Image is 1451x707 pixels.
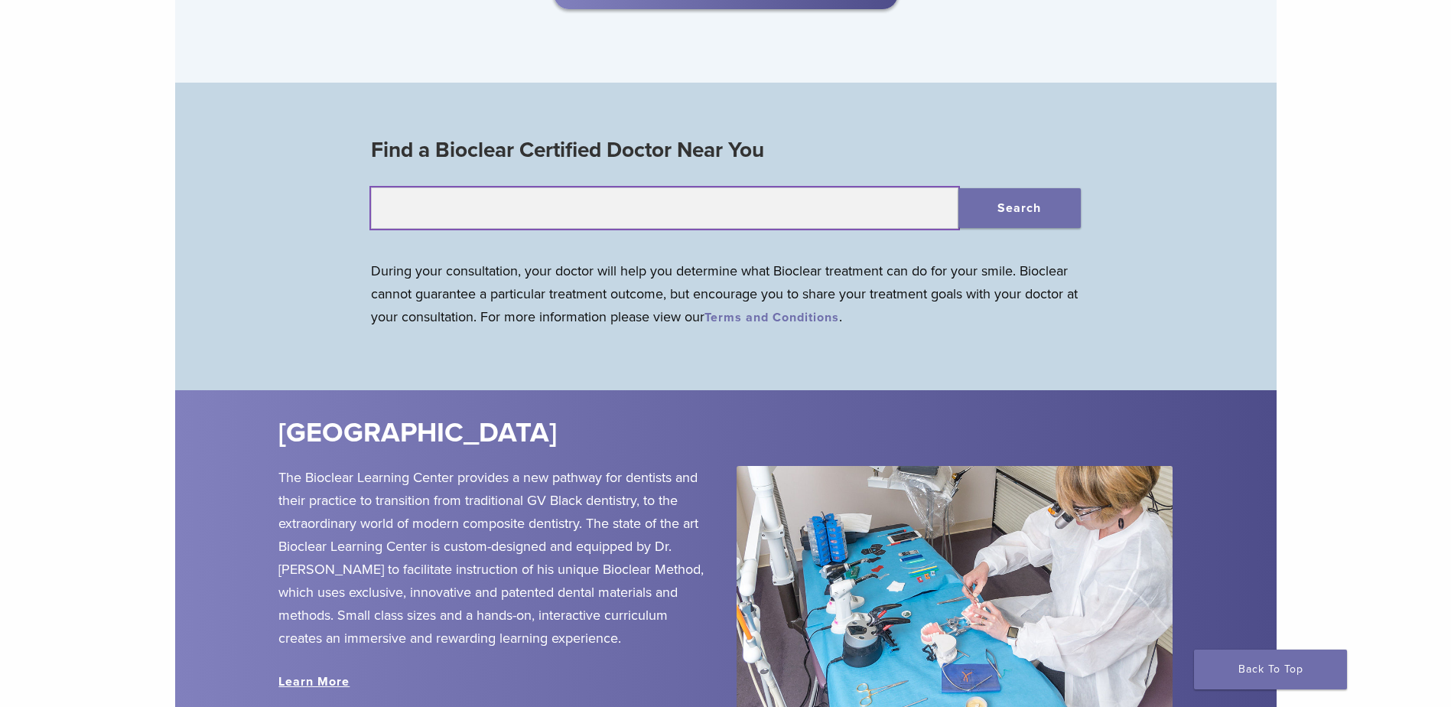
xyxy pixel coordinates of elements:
a: Back To Top [1194,650,1347,689]
a: Learn More [278,674,350,689]
button: Search [958,188,1081,228]
a: Terms and Conditions [704,310,839,325]
p: The Bioclear Learning Center provides a new pathway for dentists and their practice to transition... [278,466,714,650]
h2: [GEOGRAPHIC_DATA] [278,415,817,451]
p: During your consultation, your doctor will help you determine what Bioclear treatment can do for ... [371,259,1081,328]
h3: Find a Bioclear Certified Doctor Near You [371,132,1081,168]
